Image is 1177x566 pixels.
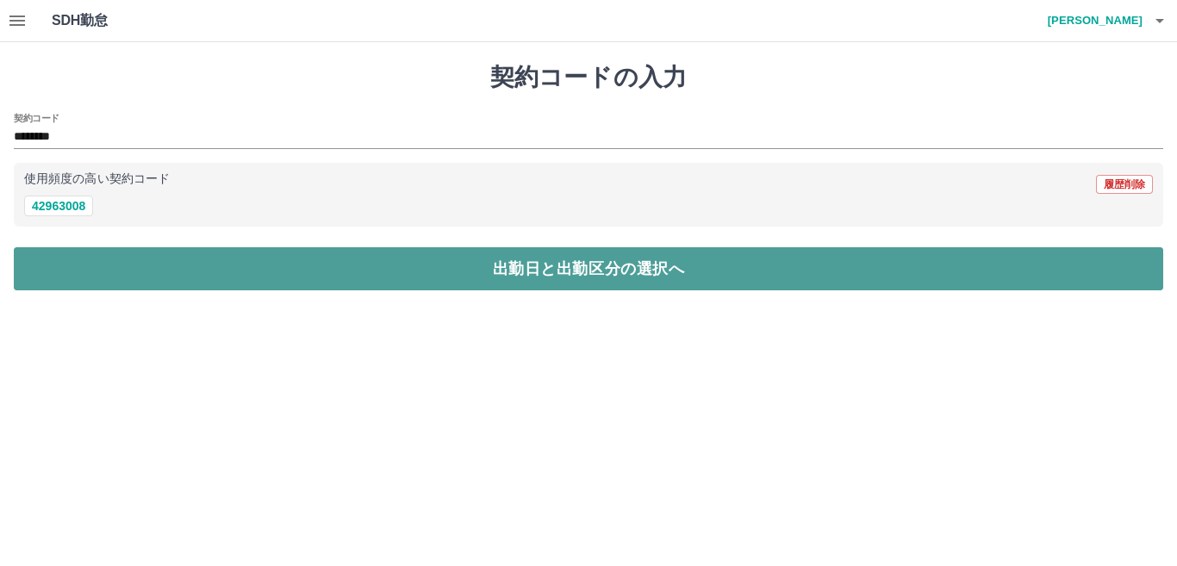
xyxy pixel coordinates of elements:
button: 履歴削除 [1096,175,1153,194]
p: 使用頻度の高い契約コード [24,173,170,185]
h1: 契約コードの入力 [14,63,1163,92]
h2: 契約コード [14,111,59,125]
button: 42963008 [24,196,93,216]
button: 出勤日と出勤区分の選択へ [14,247,1163,290]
